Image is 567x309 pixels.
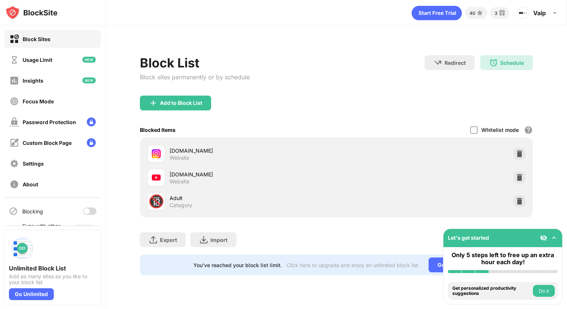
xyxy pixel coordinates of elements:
div: Password Protection [23,119,76,125]
img: omni-setup-toggle.svg [550,234,558,242]
img: insights-off.svg [10,76,19,85]
img: block-on.svg [10,34,19,44]
button: Do it [533,285,555,297]
img: lock-menu.svg [87,138,96,147]
div: Blocking [22,208,43,215]
img: reward-small.svg [498,9,507,17]
div: Usage Limit [23,57,52,63]
div: Settings [23,160,44,167]
img: new-icon.svg [82,57,96,63]
div: Insights [23,77,43,84]
div: Block List [140,55,250,70]
div: Go Unlimited [9,288,54,300]
div: Focus Mode [23,98,54,104]
img: push-block-list.svg [9,235,36,262]
img: lock-menu.svg [87,117,96,126]
img: blocking-icon.svg [9,207,18,216]
div: Block Sites [23,36,50,42]
div: Schedule [500,60,524,66]
div: Import [210,237,227,243]
div: 3 [495,10,498,16]
div: animation [412,6,462,20]
div: Blocked Items [140,127,176,133]
img: favicons [152,173,161,182]
div: Block sites permanently or by schedule [140,73,250,81]
div: Export [160,237,177,243]
div: Go Unlimited [429,257,479,272]
img: points-small.svg [475,9,484,17]
img: eye-not-visible.svg [540,234,547,242]
div: Sync with other devices [22,223,60,235]
div: Website [170,178,189,185]
img: ACg8ocIBSlzw30K9VDuwlMIG3V5PVOJlaMC0mvOWiGGUohXOAhE4uaQ=s96-c [517,7,529,19]
img: time-usage-off.svg [10,55,19,64]
div: Only 5 steps left to free up an extra hour each day! [448,252,558,266]
div: Unlimited Block List [9,265,96,272]
div: Category [170,202,192,209]
img: focus-off.svg [10,97,19,106]
div: [DOMAIN_NAME] [170,147,337,154]
img: password-protection-off.svg [10,117,19,127]
div: 🔞 [148,194,164,209]
div: 40 [469,10,475,16]
div: You’ve reached your block list limit. [193,262,282,268]
div: Let's get started [448,235,489,241]
div: Click here to upgrade and enjoy an unlimited block list. [286,262,420,268]
img: settings-off.svg [10,159,19,168]
div: Redirect [445,60,466,66]
div: About [23,181,38,187]
img: about-off.svg [10,180,19,189]
div: Get personalized productivity suggestions [452,286,531,296]
div: [DOMAIN_NAME] [170,170,337,178]
img: favicons [152,149,161,158]
img: customize-block-page-off.svg [10,138,19,147]
div: Add to Block List [160,100,202,106]
div: Custom Block Page [23,140,72,146]
img: new-icon.svg [82,77,96,83]
div: Website [170,154,189,161]
div: Whitelist mode [481,127,519,133]
div: Adult [170,194,337,202]
img: sync-icon.svg [9,225,18,233]
div: Add as many sites as you like to your block list [9,273,96,285]
img: logo-blocksite.svg [5,5,58,20]
div: Vaip [533,9,546,17]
